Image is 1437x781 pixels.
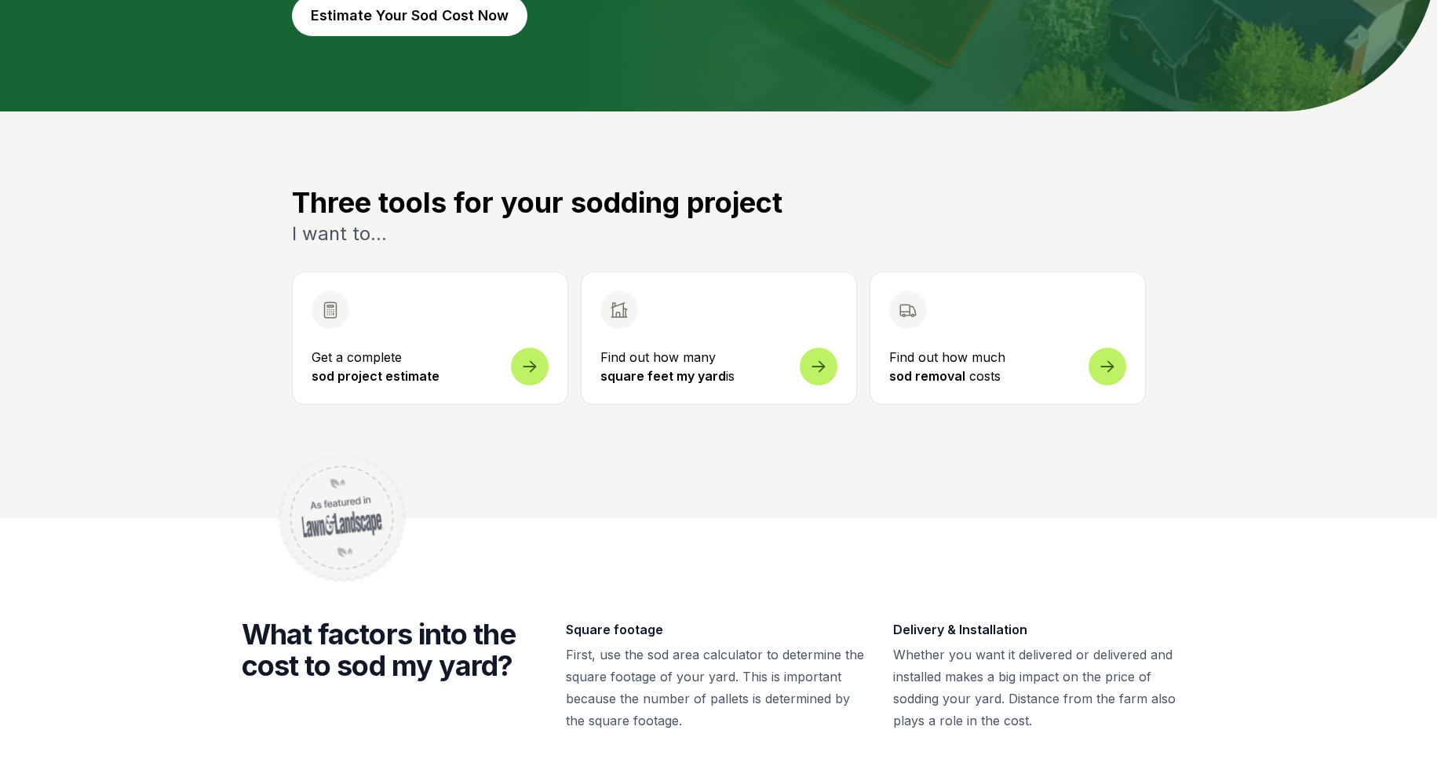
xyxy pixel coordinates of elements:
[600,348,837,385] p: Find out how many is
[292,272,568,405] button: Open sod measurement and cost calculator
[893,644,1195,732] p: Whether you want it delivered or delivered and installed makes a big impact on the price of soddi...
[292,221,1146,246] p: I want to...
[581,272,857,405] a: Find out how many square feet my yardis
[889,368,965,384] strong: sod removal
[312,368,439,384] strong: sod project estimate
[870,272,1146,405] a: Find out how much sod removal costs
[600,368,726,384] strong: square feet my yard
[566,644,868,732] p: First, use the sod area calculator to determine the square footage of your yard. This is importan...
[566,619,868,640] h3: Square footage
[893,619,1195,640] h3: Delivery & Installation
[889,348,1126,385] p: Find out how much costs
[273,449,411,587] img: Featured in Lawn & Landscape magazine badge
[312,348,549,385] p: Get a complete
[292,187,1146,218] h3: Three tools for your sodding project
